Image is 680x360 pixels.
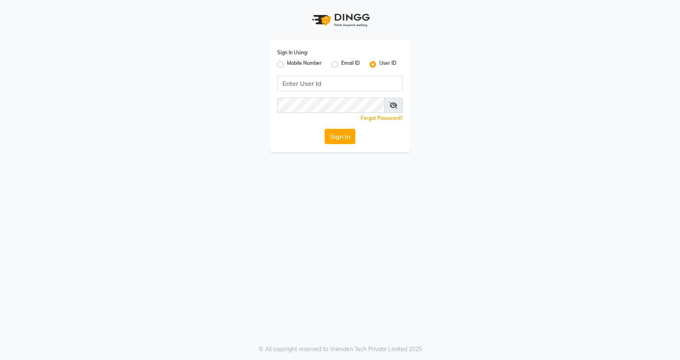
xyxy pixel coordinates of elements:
[325,129,355,144] button: Sign In
[277,49,308,56] label: Sign In Using:
[341,60,360,69] label: Email ID
[379,60,396,69] label: User ID
[277,76,403,91] input: Username
[308,8,372,32] img: logo1.svg
[361,115,403,121] a: Forgot Password?
[287,60,322,69] label: Mobile Number
[277,98,385,113] input: Username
